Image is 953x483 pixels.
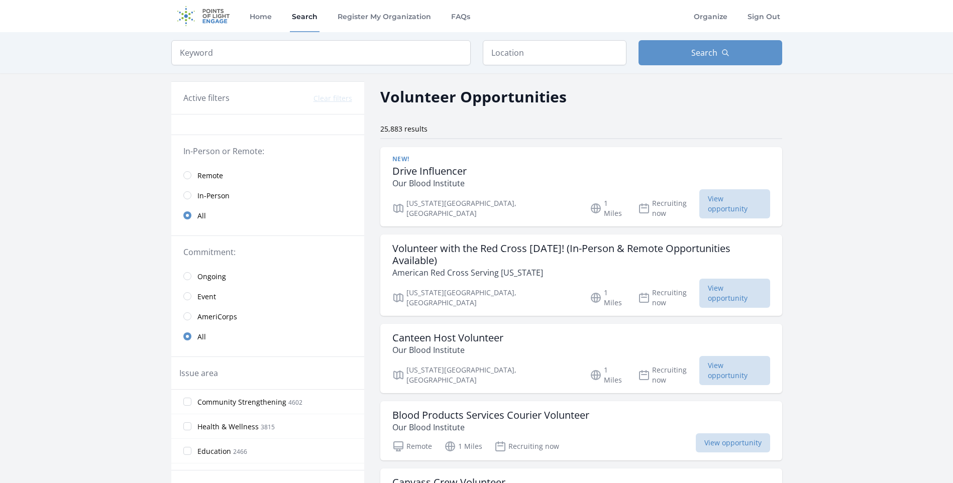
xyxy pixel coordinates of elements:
legend: Issue area [179,367,218,379]
legend: In-Person or Remote: [183,145,352,157]
p: 1 Miles [590,198,626,218]
span: Ongoing [197,272,226,282]
span: Search [691,47,717,59]
span: Health & Wellness [197,422,259,432]
span: Education [197,446,231,456]
span: Remote [197,171,223,181]
span: New! [392,155,409,163]
h2: Volunteer Opportunities [380,85,567,108]
h3: Active filters [183,92,230,104]
p: Remote [392,440,432,452]
input: Keyword [171,40,471,65]
p: [US_STATE][GEOGRAPHIC_DATA], [GEOGRAPHIC_DATA] [392,198,578,218]
a: Volunteer with the Red Cross [DATE]! (In-Person & Remote Opportunities Available) American Red Cr... [380,234,782,316]
p: Our Blood Institute [392,421,589,433]
a: Remote [171,165,364,185]
p: [US_STATE][GEOGRAPHIC_DATA], [GEOGRAPHIC_DATA] [392,288,578,308]
a: All [171,205,364,225]
a: Event [171,286,364,306]
p: 1 Miles [590,365,626,385]
p: Our Blood Institute [392,177,467,189]
p: 1 Miles [590,288,626,308]
a: New! Drive Influencer Our Blood Institute [US_STATE][GEOGRAPHIC_DATA], [GEOGRAPHIC_DATA] 1 Miles ... [380,147,782,226]
span: All [197,332,206,342]
a: In-Person [171,185,364,205]
span: In-Person [197,191,230,201]
p: Recruiting now [638,365,699,385]
span: 2466 [233,447,247,456]
span: 4602 [288,398,302,407]
span: 25,883 results [380,124,428,134]
input: Community Strengthening 4602 [183,398,191,406]
input: Education 2466 [183,447,191,455]
p: Recruiting now [494,440,559,452]
span: View opportunity [699,279,770,308]
span: AmeriCorps [197,312,237,322]
input: Location [483,40,626,65]
button: Clear filters [313,93,352,103]
span: View opportunity [696,433,770,452]
p: American Red Cross Serving [US_STATE] [392,267,770,279]
a: Ongoing [171,266,364,286]
span: All [197,211,206,221]
h3: Volunteer with the Red Cross [DATE]! (In-Person & Remote Opportunities Available) [392,243,770,267]
h3: Drive Influencer [392,165,467,177]
h3: Canteen Host Volunteer [392,332,503,344]
span: View opportunity [699,356,770,385]
p: [US_STATE][GEOGRAPHIC_DATA], [GEOGRAPHIC_DATA] [392,365,578,385]
p: Our Blood Institute [392,344,503,356]
p: 1 Miles [444,440,482,452]
p: Recruiting now [638,288,699,308]
span: Community Strengthening [197,397,286,407]
p: Recruiting now [638,198,699,218]
input: Health & Wellness 3815 [183,422,191,430]
span: Event [197,292,216,302]
span: 3815 [261,423,275,431]
a: Canteen Host Volunteer Our Blood Institute [US_STATE][GEOGRAPHIC_DATA], [GEOGRAPHIC_DATA] 1 Miles... [380,324,782,393]
a: AmeriCorps [171,306,364,326]
h3: Blood Products Services Courier Volunteer [392,409,589,421]
a: All [171,326,364,346]
span: View opportunity [699,189,770,218]
a: Blood Products Services Courier Volunteer Our Blood Institute Remote 1 Miles Recruiting now View ... [380,401,782,460]
legend: Commitment: [183,246,352,258]
button: Search [639,40,782,65]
